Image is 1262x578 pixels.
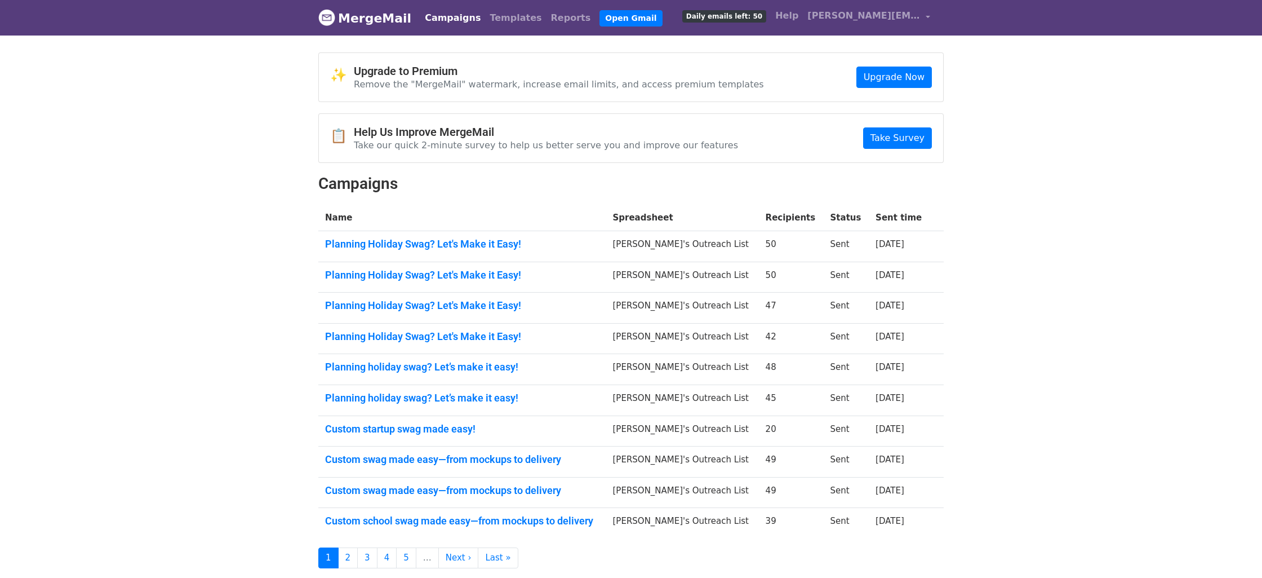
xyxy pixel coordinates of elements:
a: Help [771,5,803,27]
th: Name [318,205,606,231]
p: Remove the "MergeMail" watermark, increase email limits, and access premium templates [354,78,764,90]
a: 1 [318,548,339,568]
span: [PERSON_NAME][EMAIL_ADDRESS][PERSON_NAME][DOMAIN_NAME] [807,9,920,23]
a: 5 [396,548,416,568]
span: Daily emails left: 50 [682,10,766,23]
th: Spreadsheet [606,205,759,231]
span: ✨ [330,67,354,83]
td: 45 [759,385,824,416]
td: Sent [824,293,869,324]
td: Sent [824,385,869,416]
a: [DATE] [876,393,904,403]
a: [DATE] [876,486,904,496]
img: MergeMail logo [318,9,335,26]
td: [PERSON_NAME]'s Outreach List [606,323,759,354]
a: Open Gmail [599,10,662,27]
td: 49 [759,447,824,478]
a: [PERSON_NAME][EMAIL_ADDRESS][PERSON_NAME][DOMAIN_NAME] [803,5,935,31]
td: Sent [824,416,869,447]
td: [PERSON_NAME]'s Outreach List [606,508,759,539]
td: Sent [824,262,869,293]
td: 50 [759,262,824,293]
td: 49 [759,477,824,508]
td: Sent [824,323,869,354]
td: [PERSON_NAME]'s Outreach List [606,231,759,262]
p: Take our quick 2-minute survey to help us better serve you and improve our features [354,139,738,151]
a: [DATE] [876,516,904,526]
a: [DATE] [876,239,904,249]
a: 4 [377,548,397,568]
th: Status [824,205,869,231]
a: [DATE] [876,362,904,372]
td: [PERSON_NAME]'s Outreach List [606,385,759,416]
a: Upgrade Now [856,67,932,88]
td: [PERSON_NAME]'s Outreach List [606,416,759,447]
h2: Campaigns [318,174,944,193]
td: 47 [759,293,824,324]
a: Daily emails left: 50 [678,5,771,27]
a: Custom swag made easy—from mockups to delivery [325,484,599,497]
a: Last » [478,548,518,568]
a: Take Survey [863,127,932,149]
td: 50 [759,231,824,262]
td: Sent [824,447,869,478]
a: Planning holiday swag? Let’s make it easy! [325,392,599,404]
a: Campaigns [420,7,485,29]
td: [PERSON_NAME]'s Outreach List [606,262,759,293]
a: Planning Holiday Swag? Let's Make it Easy! [325,299,599,312]
a: MergeMail [318,6,411,30]
h4: Help Us Improve MergeMail [354,125,738,139]
th: Recipients [759,205,824,231]
a: [DATE] [876,424,904,434]
td: 48 [759,354,824,385]
td: Sent [824,231,869,262]
a: 2 [338,548,358,568]
td: Sent [824,477,869,508]
a: Planning holiday swag? Let’s make it easy! [325,361,599,373]
td: [PERSON_NAME]'s Outreach List [606,293,759,324]
th: Sent time [869,205,930,231]
a: Custom swag made easy—from mockups to delivery [325,453,599,466]
a: Templates [485,7,546,29]
a: Planning Holiday Swag? Let's Make it Easy! [325,238,599,250]
a: [DATE] [876,455,904,465]
td: [PERSON_NAME]'s Outreach List [606,447,759,478]
a: Planning Holiday Swag? Let's Make it Easy! [325,269,599,281]
td: Sent [824,508,869,539]
a: 3 [357,548,377,568]
td: [PERSON_NAME]'s Outreach List [606,354,759,385]
span: 📋 [330,128,354,144]
td: 39 [759,508,824,539]
h4: Upgrade to Premium [354,64,764,78]
td: Sent [824,354,869,385]
a: [DATE] [876,270,904,280]
a: [DATE] [876,332,904,342]
td: 20 [759,416,824,447]
a: Next › [438,548,479,568]
td: [PERSON_NAME]'s Outreach List [606,477,759,508]
a: Planning Holiday Swag? Let's Make it Easy! [325,330,599,343]
a: Reports [546,7,596,29]
td: 42 [759,323,824,354]
a: Custom startup swag made easy! [325,423,599,435]
a: [DATE] [876,301,904,311]
a: Custom school swag made easy—from mockups to delivery [325,515,599,527]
